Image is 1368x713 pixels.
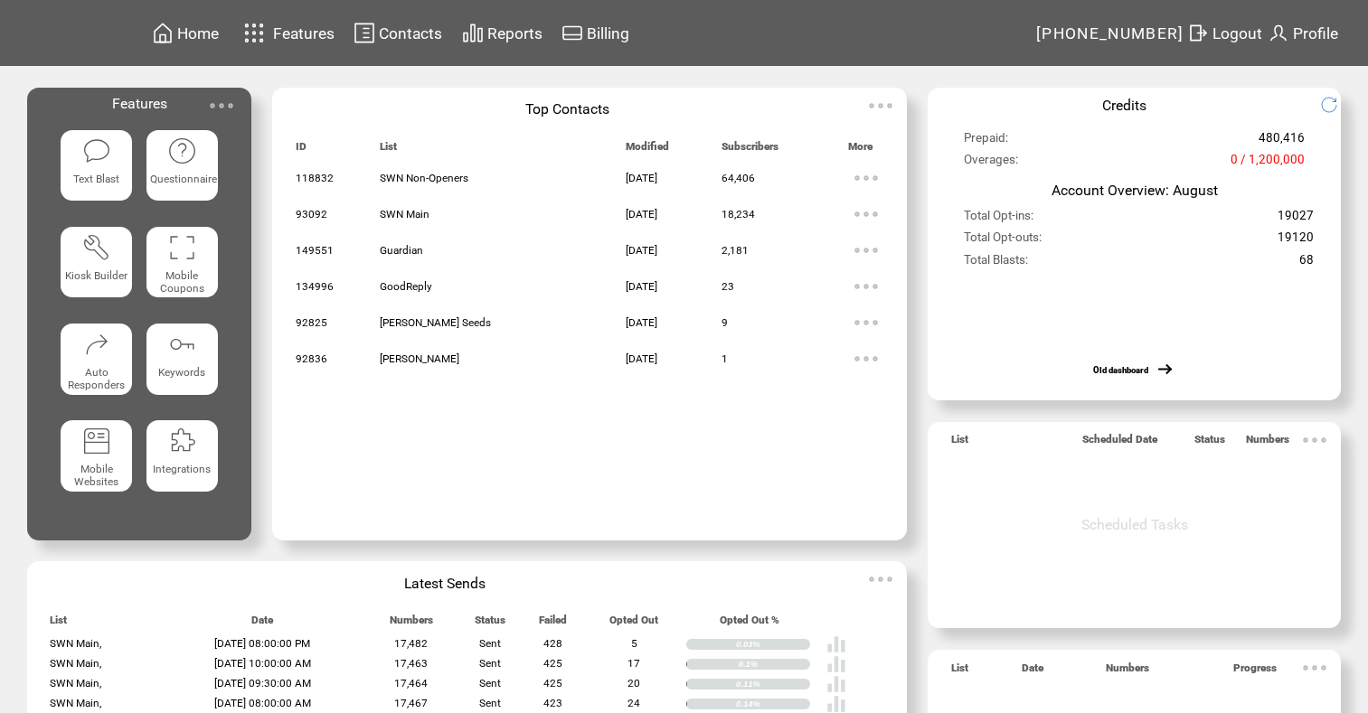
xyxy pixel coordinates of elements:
span: ID [296,140,307,161]
span: [PERSON_NAME] Seeds [380,316,491,329]
img: ellypsis.svg [863,561,899,597]
span: Features [273,24,335,42]
span: 17,463 [394,657,428,670]
img: keywords.svg [167,330,196,359]
span: Latest Sends [404,575,486,592]
span: Total Blasts: [964,253,1028,275]
img: auto-responders.svg [82,330,111,359]
span: SWN Main [380,208,429,220]
span: 19027 [1278,209,1314,230]
span: Scheduled Date [1082,433,1157,454]
span: 17,482 [394,637,428,650]
div: 0.1% [739,659,811,670]
img: ellypsis.svg [848,196,884,232]
img: ellypsis.svg [848,268,884,305]
span: [DATE] [626,280,657,293]
a: Profile [1265,19,1341,47]
span: 149551 [296,244,334,257]
img: ellypsis.svg [863,88,899,124]
img: poll%20-%20white.svg [826,654,846,674]
span: 92836 [296,352,327,365]
span: 19120 [1278,230,1314,252]
a: Questionnaire [146,130,218,212]
img: ellypsis.svg [848,232,884,268]
span: 64,406 [722,172,755,184]
span: 23 [722,280,734,293]
span: [DATE] [626,172,657,184]
a: Features [236,15,338,51]
span: Integrations [153,463,211,475]
span: Date [251,614,273,634]
span: [DATE] [626,316,657,329]
span: Questionnaire [150,173,217,185]
img: ellypsis.svg [848,305,884,341]
span: Opted Out % [720,614,779,634]
span: [DATE] 08:00:00 PM [214,637,310,650]
span: 24 [627,697,640,709]
a: Mobile Coupons [146,227,218,309]
span: [DATE] [626,244,657,257]
img: features.svg [239,18,270,48]
span: Sent [479,697,501,709]
span: [DATE] 09:30:00 AM [214,677,311,690]
span: 93092 [296,208,327,220]
span: 118832 [296,172,334,184]
span: SWN Main, [50,637,101,650]
span: 428 [543,637,562,650]
span: Opted Out [609,614,658,634]
img: mobile-websites.svg [82,427,111,455]
img: ellypsis.svg [848,160,884,196]
a: Old dashboard [1093,365,1148,375]
span: List [951,433,968,454]
span: 17,467 [394,697,428,709]
span: 20 [627,677,640,690]
span: [DATE] [626,352,657,365]
a: Kiosk Builder [61,227,132,309]
span: Status [1194,433,1225,454]
span: Logout [1212,24,1262,42]
span: Scheduled Tasks [1081,516,1188,533]
div: 0.14% [736,699,810,709]
img: home.svg [152,22,174,44]
span: 5 [631,637,637,650]
span: Text Blast [73,173,119,185]
img: refresh.png [1320,96,1352,114]
img: coupons.svg [167,233,196,262]
span: [PHONE_NUMBER] [1036,24,1184,42]
span: SWN Main, [50,677,101,690]
span: Numbers [390,614,433,634]
span: [DATE] 10:00:00 AM [214,657,311,670]
a: Auto Responders [61,324,132,406]
span: Keywords [158,366,205,379]
span: Features [112,95,167,112]
a: Home [149,19,222,47]
span: GoodReply [380,280,432,293]
span: Guardian [380,244,423,257]
img: contacts.svg [354,22,375,44]
span: Top Contacts [525,100,609,117]
span: Numbers [1106,661,1149,682]
span: 17 [627,657,640,670]
span: Sent [479,677,501,690]
div: 0.11% [736,679,810,690]
img: poll%20-%20white.svg [826,674,846,694]
img: ellypsis.svg [1297,422,1333,458]
span: SWN Main, [50,657,101,670]
span: More [848,140,873,161]
span: 134996 [296,280,334,293]
span: Failed [539,614,567,634]
span: Reports [487,24,542,42]
a: Contacts [351,19,445,47]
img: integrations.svg [167,427,196,455]
img: exit.svg [1187,22,1209,44]
span: Credits [1102,97,1146,114]
span: Sent [479,657,501,670]
span: 1 [722,352,728,365]
img: ellypsis.svg [848,341,884,377]
span: List [951,661,968,682]
img: ellypsis.svg [203,88,240,124]
span: 2,181 [722,244,749,257]
span: 92825 [296,316,327,329]
span: 0 / 1,200,000 [1231,153,1305,174]
span: List [50,614,67,634]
